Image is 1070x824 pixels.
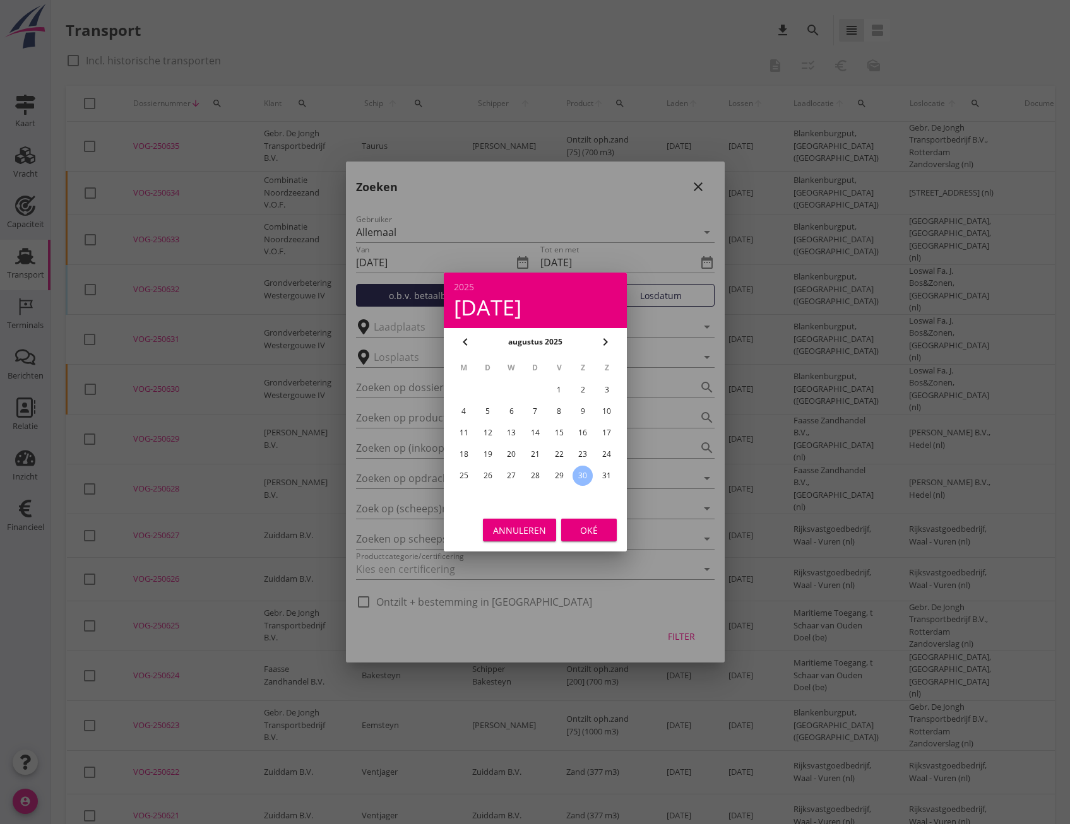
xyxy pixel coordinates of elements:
th: V [547,357,570,379]
button: 28 [525,466,545,486]
th: D [524,357,547,379]
button: 7 [525,401,545,421]
button: 19 [477,444,497,464]
th: Z [571,357,594,379]
th: D [476,357,499,379]
button: 27 [501,466,521,486]
button: Oké [561,519,617,541]
div: Annuleren [493,524,546,537]
button: 22 [549,444,569,464]
button: 31 [597,466,617,486]
button: 20 [501,444,521,464]
button: 8 [549,401,569,421]
button: 23 [573,444,593,464]
div: [DATE] [454,297,617,318]
button: 25 [453,466,473,486]
button: augustus 2025 [504,333,566,351]
button: 2 [573,380,593,400]
button: 4 [453,401,473,421]
button: 13 [501,423,521,443]
i: chevron_right [598,334,613,350]
i: chevron_left [458,334,473,350]
button: 21 [525,444,545,464]
button: 3 [597,380,617,400]
button: 6 [501,401,521,421]
button: 14 [525,423,545,443]
th: W [500,357,523,379]
button: 30 [573,466,593,486]
button: 29 [549,466,569,486]
button: 9 [573,401,593,421]
button: 5 [477,401,497,421]
th: Z [595,357,618,379]
div: 2025 [454,283,617,291]
button: 1 [549,380,569,400]
button: 16 [573,423,593,443]
button: Annuleren [483,519,556,541]
button: 15 [549,423,569,443]
div: Oké [571,524,607,537]
th: M [453,357,475,379]
button: 26 [477,466,497,486]
button: 18 [453,444,473,464]
button: 17 [597,423,617,443]
button: 11 [453,423,473,443]
button: 24 [597,444,617,464]
button: 10 [597,401,617,421]
button: 12 [477,423,497,443]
